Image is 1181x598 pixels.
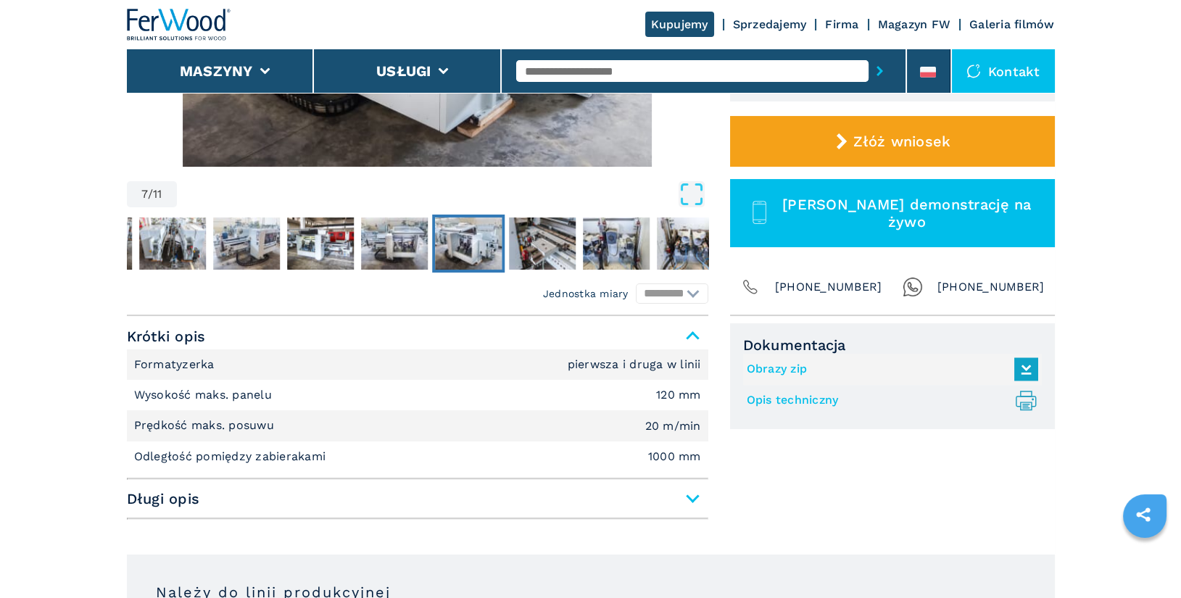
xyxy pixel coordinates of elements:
[656,389,701,401] em: 120 mm
[903,277,923,297] img: Whatsapp
[645,420,701,432] em: 20 m/min
[509,217,576,270] img: b47813f1934de9173b7d0528ce80487b
[136,215,209,273] button: Go to Slide 3
[210,215,283,273] button: Go to Slide 4
[937,277,1045,297] span: [PHONE_NUMBER]
[287,217,354,270] img: 6614312a76194c348a4d4178eb006ab2
[657,217,724,270] img: b386603ace7060fa31eb1793e0706bd1
[127,349,708,473] div: Krótki opis
[733,17,807,31] a: Sprzedajemy
[776,196,1037,231] span: [PERSON_NAME] demonstrację na żywo
[966,64,981,78] img: Kontakt
[506,215,579,273] button: Go to Slide 8
[1119,533,1170,587] iframe: Chat
[134,418,278,433] p: Prędkość maks. posuwu
[65,217,132,270] img: 5cc6f3f673c882c1bd741eed73faf021
[134,357,218,373] p: Formatyzerka
[180,62,253,80] button: Maszyny
[148,188,153,200] span: /
[952,49,1055,93] div: Kontakt
[543,286,629,301] em: Jednostka miary
[127,323,708,349] span: Krótki opis
[213,217,280,270] img: ca6f62c55ae12ac1a760b7e13622e6a8
[583,217,650,270] img: 306d0157a496802d646eab184ba4e39b
[435,217,502,270] img: 4aa588f7decbe5c92a9e375a68624d19
[376,62,431,80] button: Usługi
[775,277,882,297] span: [PHONE_NUMBER]
[361,217,428,270] img: 3b0952f3aefcc474ccb613a2ced18c17
[654,215,726,273] button: Go to Slide 10
[127,9,231,41] img: Ferwood
[969,17,1055,31] a: Galeria filmów
[869,54,891,88] button: submit-button
[284,215,357,273] button: Go to Slide 5
[181,181,705,207] button: Open Fullscreen
[730,116,1055,167] button: Złóż wniosek
[747,357,1031,381] a: Obrazy zip
[358,215,431,273] button: Go to Slide 6
[580,215,652,273] button: Go to Slide 9
[853,133,950,150] span: Złóż wniosek
[134,387,276,403] p: Wysokość maks. panelu
[825,17,858,31] a: Firma
[743,336,1042,354] span: Dokumentacja
[1125,497,1161,533] a: sharethis
[62,215,135,273] button: Go to Slide 2
[730,179,1055,247] button: [PERSON_NAME] demonstrację na żywo
[878,17,951,31] a: Magazyn FW
[127,486,708,512] span: Długi opis
[740,277,761,297] img: Phone
[153,188,162,200] span: 11
[134,449,330,465] p: Odległość pomiędzy zabierakami
[648,451,701,462] em: 1000 mm
[747,389,1031,412] a: Opis techniczny
[139,217,206,270] img: fffd3e217ac9e46e3fd961987e9b4fb5
[141,188,148,200] span: 7
[645,12,714,37] a: Kupujemy
[432,215,505,273] button: Go to Slide 7
[568,359,701,370] em: pierwsza i druga w linii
